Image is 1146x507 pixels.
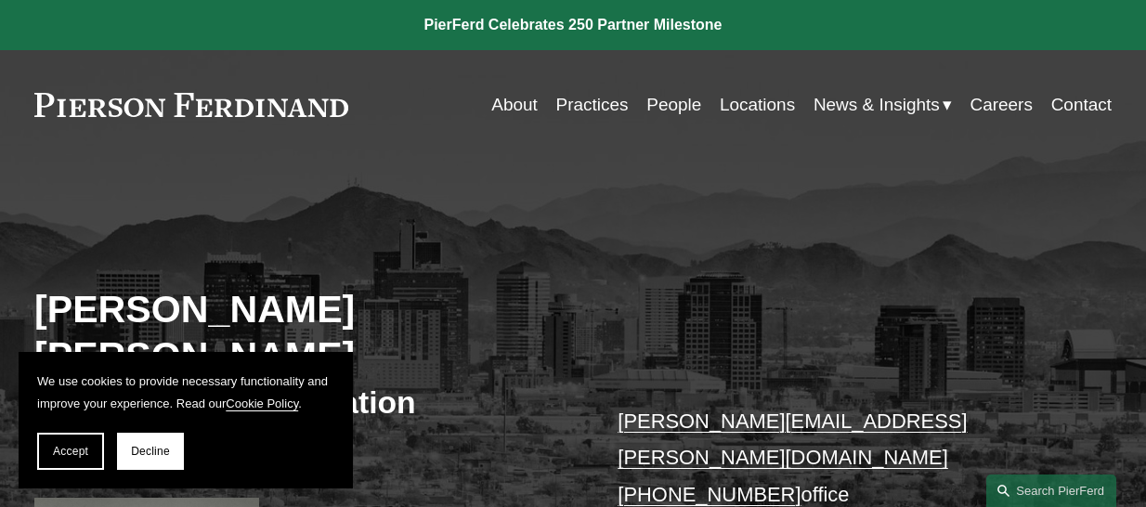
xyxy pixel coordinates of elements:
[618,483,801,506] a: [PHONE_NUMBER]
[34,287,573,380] h2: [PERSON_NAME] [PERSON_NAME]
[814,87,952,123] a: folder dropdown
[226,396,298,410] a: Cookie Policy
[131,445,170,458] span: Decline
[117,433,184,470] button: Decline
[720,87,795,123] a: Locations
[646,87,701,123] a: People
[491,87,538,123] a: About
[53,445,88,458] span: Accept
[37,370,334,414] p: We use cookies to provide necessary functionality and improve your experience. Read our .
[970,87,1033,123] a: Careers
[814,89,940,121] span: News & Insights
[37,433,104,470] button: Accept
[19,352,353,488] section: Cookie banner
[618,409,967,469] a: [PERSON_NAME][EMAIL_ADDRESS][PERSON_NAME][DOMAIN_NAME]
[986,474,1116,507] a: Search this site
[1051,87,1112,123] a: Contact
[556,87,629,123] a: Practices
